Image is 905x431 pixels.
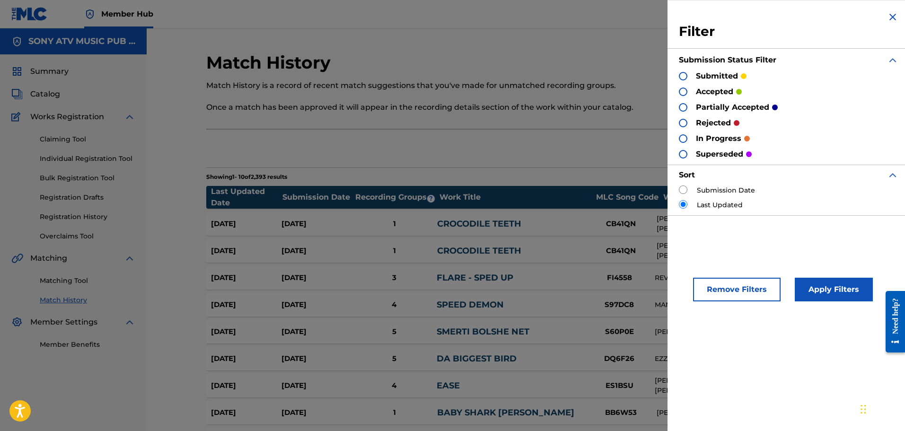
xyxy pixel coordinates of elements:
img: expand [887,169,898,181]
a: CROCODILE TEETH [437,246,521,256]
a: SummarySummary [11,66,69,77]
div: [PERSON_NAME], [PERSON_NAME] [655,327,802,337]
a: DA BIGGEST BIRD [437,353,517,364]
img: expand [887,54,898,66]
p: Showing 1 - 10 of 2,393 results [206,173,287,181]
div: 3 [352,273,437,283]
div: [DATE] [211,353,281,364]
h5: SONY ATV MUSIC PUB LLC [28,36,135,47]
div: Last Updated Date [211,186,282,209]
img: Member Settings [11,317,23,328]
span: Catalog [30,88,60,100]
p: accepted [696,86,733,97]
div: ES1BSU [584,380,655,391]
span: Member Settings [30,317,97,328]
a: Matching Tool [40,276,135,286]
div: 5 [352,326,437,337]
iframe: Chat Widget [858,386,905,431]
a: Overclaims Tool [40,231,135,241]
a: CatalogCatalog [11,88,60,100]
div: DQ6F26 [584,353,655,364]
img: close [887,11,898,23]
div: Submission Date [282,192,353,203]
div: 4 [352,299,437,310]
img: Catalog [11,88,23,100]
div: [PERSON_NAME] [657,408,805,418]
div: [DATE] [281,380,352,391]
div: 5 [352,353,437,364]
div: [DATE] [281,219,352,229]
label: Last Updated [697,200,743,210]
p: superseded [696,149,743,160]
a: FLARE - SPED UP [437,273,513,283]
a: BABY SHARK [PERSON_NAME] [437,407,574,418]
div: [PERSON_NAME], EMWAH [PERSON_NAME], [PERSON_NAME] [657,241,805,261]
div: FI4558 [584,273,655,283]
div: S60P0E [584,326,655,337]
div: [DATE] [211,326,281,337]
span: Works Registration [30,111,104,123]
div: [DATE] [211,219,281,229]
div: [DATE] [211,299,281,310]
a: Bulk Registration Tool [40,173,135,183]
strong: Submission Status Filter [679,55,776,64]
div: BB6W53 [586,407,657,418]
div: Drag [861,395,866,423]
label: Submission Date [697,185,755,195]
div: 1 [352,219,437,229]
img: MLC Logo [11,7,48,21]
a: SMERTI BOLSHE NET [437,326,529,337]
button: Apply Filters [795,278,873,301]
div: Recording Groups [354,192,439,203]
strong: Sort [679,170,695,179]
a: Registration Drafts [40,193,135,202]
iframe: Resource Center [879,283,905,360]
img: expand [124,111,135,123]
a: Claiming Tool [40,134,135,144]
div: [PERSON_NAME], [PERSON_NAME], [PERSON_NAME], [PERSON_NAME] [PERSON_NAME] [PERSON_NAME] [655,376,802,396]
p: partially accepted [696,102,769,113]
span: Summary [30,66,69,77]
div: [DATE] [281,326,352,337]
p: Match History is a record of recent match suggestions that you've made for unmatched recording gr... [206,80,699,91]
div: [DATE] [281,273,352,283]
div: [DATE] [211,246,281,256]
div: [DATE] [211,380,281,391]
span: ? [427,195,435,202]
a: EASE [437,380,460,391]
div: [DATE] [211,407,281,418]
div: [DATE] [211,273,281,283]
div: MANSON FAMILY, [PERSON_NAME] [655,300,802,310]
h3: Filter [679,23,898,40]
div: [DATE] [281,246,352,256]
a: SPEED DEMON [437,299,504,310]
div: CB41QN [586,246,657,256]
img: Matching [11,253,23,264]
img: expand [124,317,135,328]
div: 1 [352,246,437,256]
img: Summary [11,66,23,77]
img: Accounts [11,36,23,47]
div: [DATE] [281,407,352,418]
p: Once a match has been approved it will appear in the recording details section of the work within... [206,102,699,113]
a: Individual Registration Tool [40,154,135,164]
div: EZZIAN [PERSON_NAME], [PERSON_NAME] [655,354,802,364]
p: rejected [696,117,731,129]
p: in progress [696,133,741,144]
div: MLC Song Code [592,192,663,203]
div: Writers [663,192,815,203]
div: S97DC8 [584,299,655,310]
a: Match History [40,295,135,305]
a: Member Benefits [40,340,135,350]
h2: Match History [206,52,335,73]
span: Member Hub [101,9,153,19]
a: CROCODILE TEETH [437,219,521,229]
div: 4 [352,380,437,391]
p: submitted [696,70,738,82]
button: Remove Filters [693,278,781,301]
div: [PERSON_NAME], EMWAH [PERSON_NAME], [PERSON_NAME] [657,214,805,234]
div: CB41QN [586,219,657,229]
